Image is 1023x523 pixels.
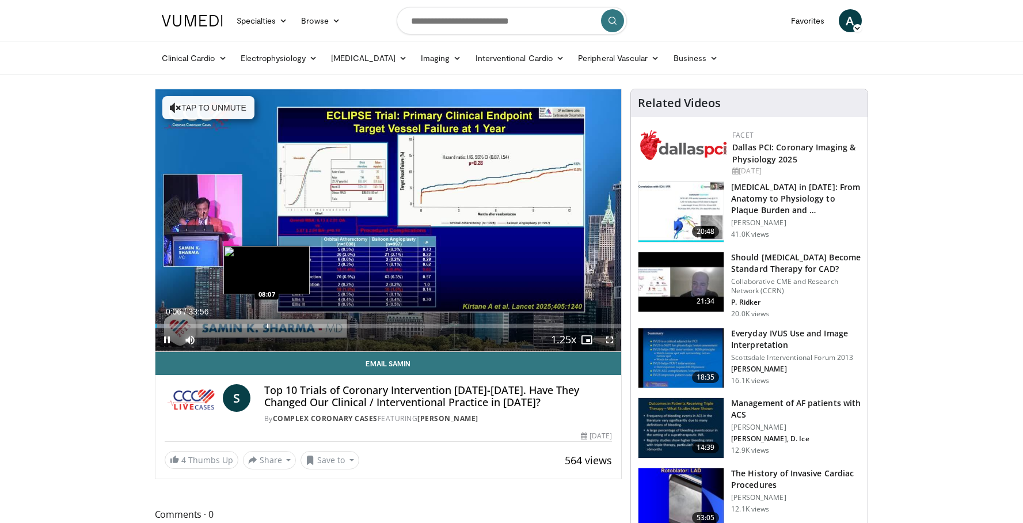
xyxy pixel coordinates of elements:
div: [DATE] [581,431,612,441]
span: Comments 0 [155,507,622,522]
h4: Related Videos [638,96,721,110]
h4: Top 10 Trials of Coronary Intervention [DATE]-[DATE]. Have They Changed Our Clinical / Interventi... [264,384,612,409]
button: Fullscreen [598,328,621,351]
p: 16.1K views [731,376,769,385]
a: 21:34 Should [MEDICAL_DATA] Become Standard Therapy for CAD? Collaborative CME and Research Netwo... [638,252,861,319]
p: [PERSON_NAME] [731,423,861,432]
span: 20:48 [692,226,720,237]
a: Imaging [414,47,469,70]
a: [PERSON_NAME] [417,414,478,423]
img: dTBemQywLidgNXR34xMDoxOjA4MTsiGN.150x105_q85_crop-smart_upscale.jpg [638,328,724,388]
span: 564 views [565,453,612,467]
p: Scottsdale Interventional Forum 2013 [731,353,861,362]
div: [DATE] [732,166,858,176]
a: Favorites [784,9,832,32]
a: 4 Thumbs Up [165,451,238,469]
a: FACET [732,130,754,140]
h3: The History of Invasive Cardiac Procedures [731,468,861,491]
span: 33:56 [188,307,208,316]
button: Share [243,451,296,469]
a: Peripheral Vascular [571,47,666,70]
a: Electrophysiology [234,47,324,70]
a: A [839,9,862,32]
span: 14:39 [692,442,720,453]
span: 0:06 [166,307,181,316]
a: 20:48 [MEDICAL_DATA] in [DATE]: From Anatomy to Physiology to Plaque Burden and … [PERSON_NAME] 4... [638,181,861,242]
a: 18:35 Everyday IVUS Use and Image Interpretation Scottsdale Interventional Forum 2013 [PERSON_NAM... [638,328,861,389]
button: Save to [301,451,359,469]
a: Interventional Cardio [469,47,572,70]
p: P. Ridker [731,298,861,307]
p: Collaborative CME and Research Network (CCRN) [731,277,861,295]
p: [PERSON_NAME] [731,218,861,228]
span: 18:35 [692,372,720,383]
h3: Everyday IVUS Use and Image Interpretation [731,328,861,351]
a: Clinical Cardio [155,47,234,70]
h3: [MEDICAL_DATA] in [DATE]: From Anatomy to Physiology to Plaque Burden and … [731,181,861,216]
a: Email Samin [155,352,622,375]
p: [PERSON_NAME], D. Ice [731,434,861,444]
img: bKdxKv0jK92UJBOH4xMDoxOjBrO-I4W8.150x105_q85_crop-smart_upscale.jpg [638,398,724,458]
h3: Should [MEDICAL_DATA] Become Standard Therapy for CAD? [731,252,861,275]
p: [PERSON_NAME] [731,493,861,502]
p: 12.1K views [731,505,769,514]
img: 823da73b-7a00-425d-bb7f-45c8b03b10c3.150x105_q85_crop-smart_upscale.jpg [638,182,724,242]
a: Dallas PCI: Coronary Imaging & Physiology 2025 [732,142,855,165]
img: VuMedi Logo [162,15,223,26]
img: eb63832d-2f75-457d-8c1a-bbdc90eb409c.150x105_q85_crop-smart_upscale.jpg [638,252,724,312]
button: Tap to unmute [162,96,254,119]
img: 939357b5-304e-4393-95de-08c51a3c5e2a.png.150x105_q85_autocrop_double_scale_upscale_version-0.2.png [640,130,727,160]
div: Progress Bar [155,324,622,328]
p: 41.0K views [731,230,769,239]
button: Enable picture-in-picture mode [575,328,598,351]
div: By FEATURING [264,414,612,424]
h3: Management of AF patients with ACS [731,397,861,420]
a: Business [667,47,725,70]
img: image.jpeg [223,246,310,294]
span: / [184,307,187,316]
button: Pause [155,328,178,351]
video-js: Video Player [155,89,622,352]
p: [PERSON_NAME] [731,365,861,374]
img: Complex Coronary Cases [165,384,218,412]
a: Complex Coronary Cases [273,414,378,423]
a: Specialties [230,9,295,32]
a: 14:39 Management of AF patients with ACS [PERSON_NAME] [PERSON_NAME], D. Ice 12.9K views [638,397,861,458]
button: Mute [178,328,201,351]
p: 20.0K views [731,309,769,319]
a: S [223,384,250,412]
a: Browse [294,9,347,32]
a: [MEDICAL_DATA] [324,47,414,70]
span: 21:34 [692,295,720,307]
button: Playback Rate [552,328,575,351]
p: 12.9K views [731,446,769,455]
input: Search topics, interventions [397,7,627,35]
span: 4 [181,454,186,465]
